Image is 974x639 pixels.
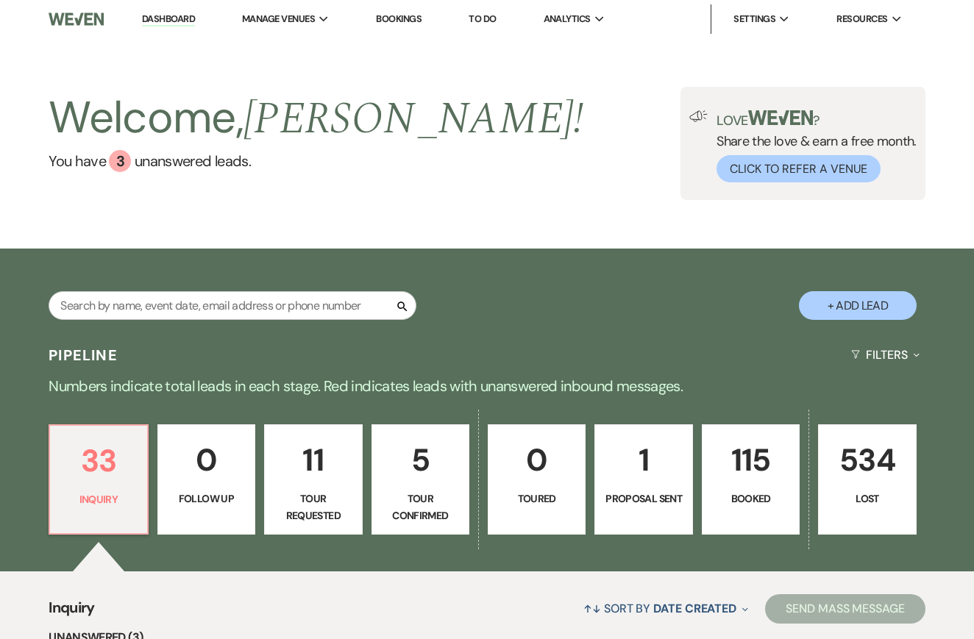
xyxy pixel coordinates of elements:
p: 0 [497,435,576,485]
span: Settings [733,12,775,26]
button: Filters [845,335,925,374]
p: 534 [828,435,906,485]
p: Tour Confirmed [381,490,460,524]
button: Sort By Date Created [577,589,754,628]
p: Proposal Sent [604,490,683,507]
input: Search by name, event date, email address or phone number [49,291,416,320]
p: 33 [59,436,138,485]
div: Share the love & earn a free month. [708,110,917,182]
p: Lost [828,490,906,507]
p: 115 [711,435,790,485]
a: 33Inquiry [49,424,148,535]
button: + Add Lead [799,291,917,320]
span: Analytics [544,12,591,26]
a: 0Follow Up [157,424,255,535]
img: weven-logo-green.svg [748,110,814,125]
button: Click to Refer a Venue [717,155,881,182]
h3: Pipeline [49,345,118,365]
p: Love ? [717,110,917,127]
a: Bookings [376,13,422,25]
span: Resources [836,12,887,26]
p: Tour Requested [274,490,352,524]
p: Inquiry [59,491,138,507]
p: 5 [381,435,460,485]
span: [PERSON_NAME] ! [243,85,583,153]
p: 1 [604,435,683,485]
a: 115Booked [702,424,800,535]
p: Toured [497,490,576,507]
button: Send Mass Message [765,594,925,624]
span: Inquiry [49,596,95,628]
p: Follow Up [167,490,246,507]
div: 3 [109,150,131,172]
a: To Do [469,13,496,25]
a: 11Tour Requested [264,424,362,535]
span: Date Created [653,601,736,616]
a: 1Proposal Sent [594,424,692,535]
a: 534Lost [818,424,916,535]
p: 0 [167,435,246,485]
a: 5Tour Confirmed [372,424,469,535]
a: Dashboard [142,13,195,26]
img: Weven Logo [49,4,104,35]
span: Manage Venues [242,12,315,26]
span: ↑↓ [583,601,601,616]
img: loud-speaker-illustration.svg [689,110,708,122]
p: Booked [711,490,790,507]
h2: Welcome, [49,87,583,150]
a: You have 3 unanswered leads. [49,150,583,172]
p: 11 [274,435,352,485]
a: 0Toured [488,424,586,535]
